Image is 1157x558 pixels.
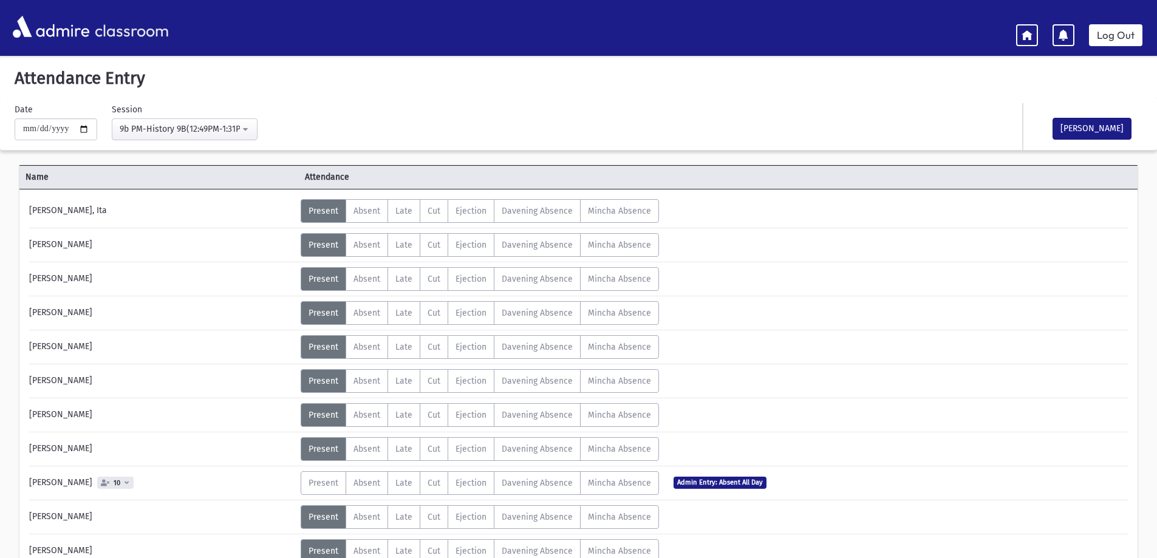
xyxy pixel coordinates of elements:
[428,546,440,556] span: Cut
[456,274,486,284] span: Ejection
[353,206,380,216] span: Absent
[19,171,299,183] span: Name
[395,512,412,522] span: Late
[301,369,659,393] div: AttTypes
[502,206,573,216] span: Davening Absence
[112,103,142,116] label: Session
[353,410,380,420] span: Absent
[23,199,301,223] div: [PERSON_NAME], Ita
[112,118,258,140] button: 9b PM-History 9B(12:49PM-1:31PM)
[10,68,1147,89] h5: Attendance Entry
[23,233,301,257] div: [PERSON_NAME]
[456,478,486,488] span: Ejection
[301,335,659,359] div: AttTypes
[502,376,573,386] span: Davening Absence
[301,437,659,461] div: AttTypes
[23,437,301,461] div: [PERSON_NAME]
[309,240,338,250] span: Present
[674,477,766,488] span: Admin Entry: Absent All Day
[353,376,380,386] span: Absent
[353,240,380,250] span: Absent
[301,505,659,529] div: AttTypes
[588,308,651,318] span: Mincha Absence
[428,512,440,522] span: Cut
[428,274,440,284] span: Cut
[1089,24,1142,46] a: Log Out
[456,308,486,318] span: Ejection
[111,479,123,487] span: 10
[428,342,440,352] span: Cut
[502,478,573,488] span: Davening Absence
[309,444,338,454] span: Present
[353,274,380,284] span: Absent
[309,342,338,352] span: Present
[23,301,301,325] div: [PERSON_NAME]
[301,199,659,223] div: AttTypes
[502,240,573,250] span: Davening Absence
[395,274,412,284] span: Late
[353,342,380,352] span: Absent
[395,342,412,352] span: Late
[588,206,651,216] span: Mincha Absence
[301,267,659,291] div: AttTypes
[502,444,573,454] span: Davening Absence
[395,478,412,488] span: Late
[588,240,651,250] span: Mincha Absence
[456,444,486,454] span: Ejection
[15,103,33,116] label: Date
[353,444,380,454] span: Absent
[353,546,380,556] span: Absent
[428,308,440,318] span: Cut
[395,206,412,216] span: Late
[428,376,440,386] span: Cut
[588,274,651,284] span: Mincha Absence
[588,376,651,386] span: Mincha Absence
[309,512,338,522] span: Present
[428,444,440,454] span: Cut
[309,206,338,216] span: Present
[588,342,651,352] span: Mincha Absence
[23,403,301,427] div: [PERSON_NAME]
[456,342,486,352] span: Ejection
[309,308,338,318] span: Present
[301,301,659,325] div: AttTypes
[395,410,412,420] span: Late
[23,471,301,495] div: [PERSON_NAME]
[301,403,659,427] div: AttTypes
[309,546,338,556] span: Present
[456,410,486,420] span: Ejection
[309,274,338,284] span: Present
[120,123,240,135] div: 9b PM-History 9B(12:49PM-1:31PM)
[456,376,486,386] span: Ejection
[353,308,380,318] span: Absent
[309,410,338,420] span: Present
[502,410,573,420] span: Davening Absence
[299,171,578,183] span: Attendance
[309,478,338,488] span: Present
[23,369,301,393] div: [PERSON_NAME]
[395,444,412,454] span: Late
[502,342,573,352] span: Davening Absence
[395,308,412,318] span: Late
[502,274,573,284] span: Davening Absence
[456,206,486,216] span: Ejection
[23,267,301,291] div: [PERSON_NAME]
[428,410,440,420] span: Cut
[353,478,380,488] span: Absent
[23,505,301,529] div: [PERSON_NAME]
[456,240,486,250] span: Ejection
[301,471,659,495] div: AttTypes
[395,376,412,386] span: Late
[456,546,486,556] span: Ejection
[428,478,440,488] span: Cut
[502,308,573,318] span: Davening Absence
[1053,118,1131,140] button: [PERSON_NAME]
[301,233,659,257] div: AttTypes
[588,444,651,454] span: Mincha Absence
[428,206,440,216] span: Cut
[23,335,301,359] div: [PERSON_NAME]
[588,410,651,420] span: Mincha Absence
[92,11,169,43] span: classroom
[395,546,412,556] span: Late
[10,13,92,41] img: AdmirePro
